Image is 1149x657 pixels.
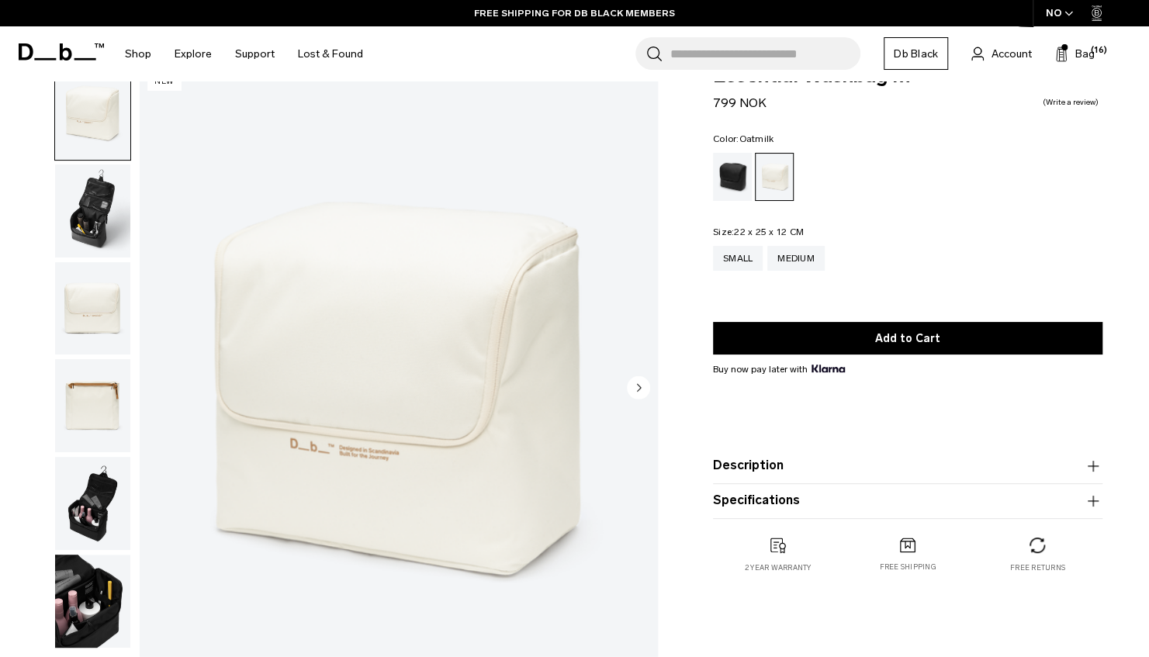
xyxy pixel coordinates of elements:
[55,164,130,258] img: Essential Washbag M Oatmilk
[1075,46,1095,62] span: Bag
[474,6,675,20] a: FREE SHIPPING FOR DB BLACK MEMBERS
[55,262,130,355] img: Essential Washbag M Oatmilk
[734,226,804,237] span: 22 x 25 x 12 CM
[1043,99,1099,106] a: Write a review
[627,376,650,403] button: Next slide
[713,457,1102,475] button: Description
[713,362,845,376] span: Buy now pay later with
[767,246,825,271] a: Medium
[125,26,151,81] a: Shop
[55,67,130,160] img: Essential Washbag M Oatmilk
[54,261,131,356] button: Essential Washbag M Oatmilk
[812,365,845,372] img: {"height" => 20, "alt" => "Klarna"}
[713,153,752,201] a: Black Out
[713,134,773,144] legend: Color:
[55,555,130,648] img: Essential Washbag M Oatmilk
[713,492,1102,510] button: Specifications
[713,95,767,110] span: 799 NOK
[713,322,1102,354] button: Add to Cart
[1091,44,1107,57] span: (16)
[713,227,804,237] legend: Size:
[745,562,812,573] p: 2 year warranty
[55,457,130,550] img: Essential Washbag M Oatmilk
[54,554,131,648] button: Essential Washbag M Oatmilk
[113,26,375,81] nav: Main Navigation
[755,153,794,201] a: Oatmilk
[54,456,131,551] button: Essential Washbag M Oatmilk
[54,66,131,161] button: Essential Washbag M Oatmilk
[739,133,773,144] span: Oatmilk
[884,37,948,70] a: Db Black
[55,359,130,452] img: Essential Washbag M Oatmilk
[175,26,212,81] a: Explore
[713,66,1102,86] span: Essential Washbag M
[1010,562,1065,573] p: Free returns
[971,44,1032,63] a: Account
[147,74,181,90] p: New
[1055,44,1095,63] button: Bag (16)
[54,358,131,453] button: Essential Washbag M Oatmilk
[879,562,936,572] p: Free shipping
[235,26,275,81] a: Support
[54,164,131,258] button: Essential Washbag M Oatmilk
[713,246,763,271] a: Small
[298,26,363,81] a: Lost & Found
[992,46,1032,62] span: Account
